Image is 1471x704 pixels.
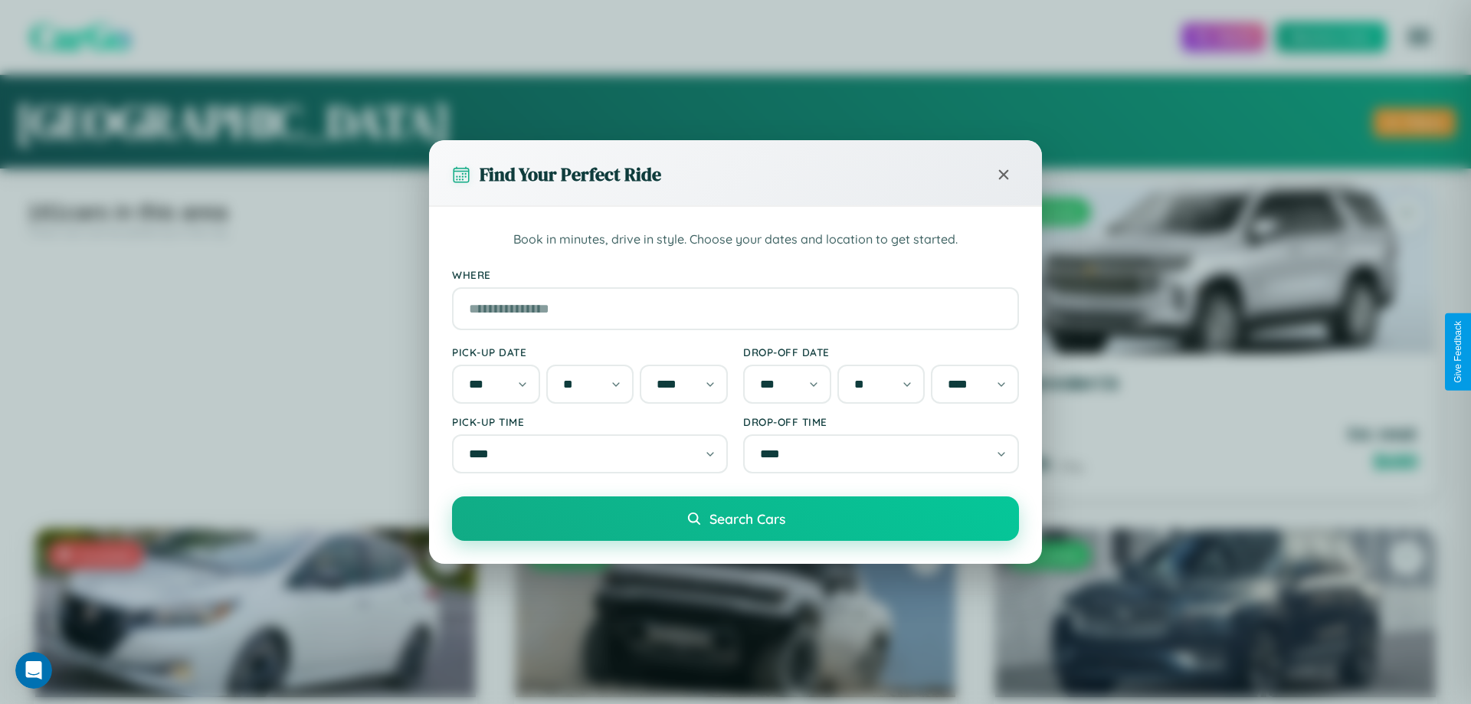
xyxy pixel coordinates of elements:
h3: Find Your Perfect Ride [480,162,661,187]
p: Book in minutes, drive in style. Choose your dates and location to get started. [452,230,1019,250]
span: Search Cars [709,510,785,527]
label: Drop-off Time [743,415,1019,428]
label: Drop-off Date [743,345,1019,359]
label: Pick-up Date [452,345,728,359]
label: Pick-up Time [452,415,728,428]
button: Search Cars [452,496,1019,541]
label: Where [452,268,1019,281]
